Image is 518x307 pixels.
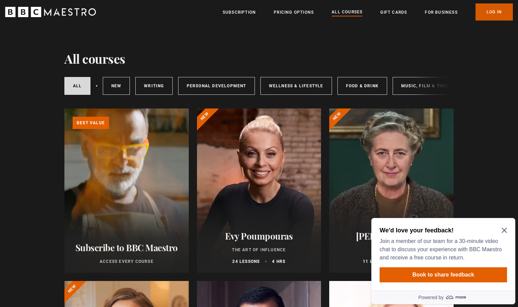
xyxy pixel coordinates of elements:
button: Book to share feedback [11,52,138,67]
a: Pricing Options [274,9,314,16]
a: Gift Cards [380,9,407,16]
a: [PERSON_NAME] Writing 11 lessons 2.5 hrs New [329,108,454,273]
p: 4 hrs [272,258,285,265]
a: Personal Development [178,77,255,95]
a: Evy Poumpouras The Art of Influence 24 lessons 4 hrs New [197,108,321,273]
a: All Courses [332,9,362,16]
p: 24 lessons [232,258,260,265]
a: For business [425,9,457,16]
p: 11 lessons [363,258,390,265]
button: Close Maze Prompt [133,12,138,18]
h2: [PERSON_NAME] [337,231,445,241]
a: Powered by maze [3,75,147,89]
a: Writing [135,77,172,95]
p: The Art of Influence [205,247,313,253]
h1: All courses [64,51,125,66]
p: Join a member of our team for a 30-minute video chat to discuss your experience with BBC Maestro ... [11,22,136,47]
p: Best value [73,117,109,129]
a: Food & Drink [337,77,387,95]
svg: BBC Maestro [5,7,96,17]
a: All [64,77,90,95]
a: Subscription [223,9,256,16]
a: New [103,77,130,95]
a: Wellness & Lifestyle [260,77,332,95]
nav: Primary [223,3,513,21]
h2: Evy Poumpouras [205,231,313,241]
h2: We'd love your feedback! [11,11,136,19]
div: Optional study invitation [3,3,147,89]
p: Writing [337,247,445,253]
a: Log In [476,3,513,21]
a: Music, Film & Theatre [393,77,466,95]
